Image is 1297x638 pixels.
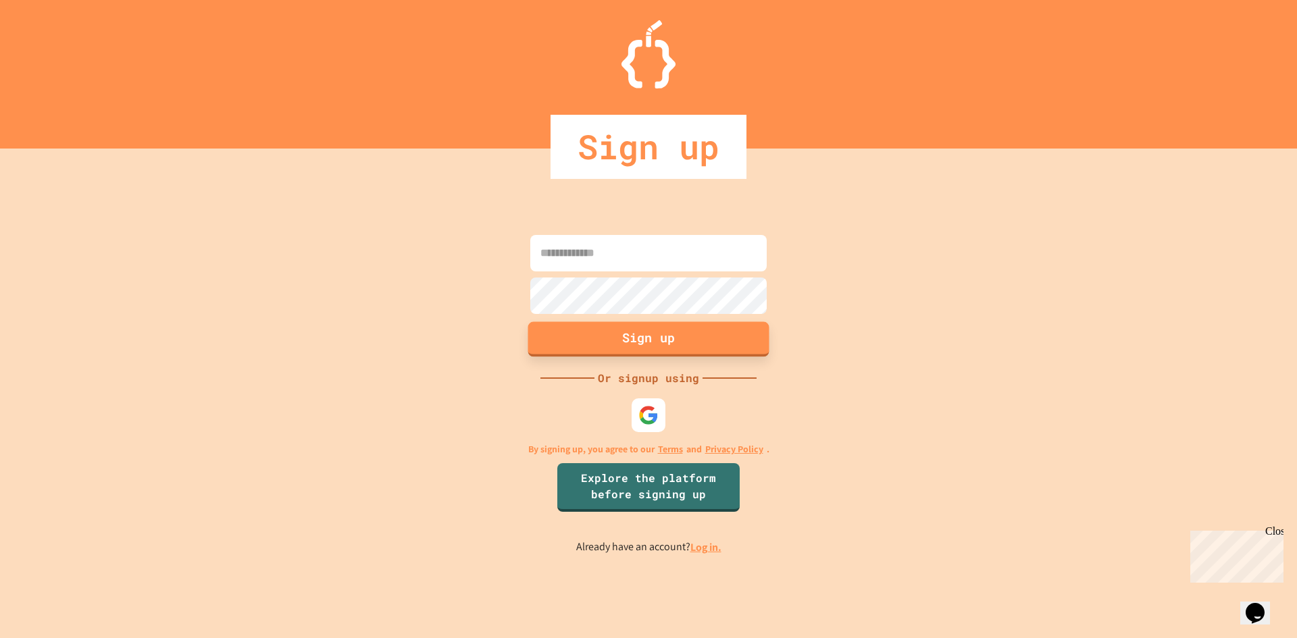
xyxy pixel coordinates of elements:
div: Sign up [551,115,746,179]
iframe: chat widget [1185,525,1283,583]
img: Logo.svg [621,20,676,88]
div: Chat with us now!Close [5,5,93,86]
div: Or signup using [594,370,703,386]
a: Privacy Policy [705,442,763,456]
p: Already have an account? [576,539,721,556]
a: Log in. [690,540,721,554]
img: google-icon.svg [638,405,659,425]
iframe: chat widget [1240,584,1283,624]
a: Terms [658,442,683,456]
a: Explore the platform before signing up [557,463,740,512]
p: By signing up, you agree to our and . [528,442,769,456]
button: Sign up [528,321,769,356]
